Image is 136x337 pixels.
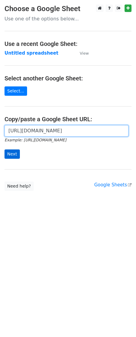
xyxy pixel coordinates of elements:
a: View [74,50,89,56]
h4: Use a recent Google Sheet: [5,40,131,47]
a: Untitled spreadsheet [5,50,58,56]
a: Google Sheets [94,182,131,188]
h4: Copy/paste a Google Sheet URL: [5,116,131,123]
small: View [80,51,89,56]
p: Use one of the options below... [5,16,131,22]
input: Paste your Google Sheet URL here [5,125,128,137]
a: Select... [5,86,27,96]
h4: Select another Google Sheet: [5,75,131,82]
a: Need help? [5,182,34,191]
h3: Choose a Google Sheet [5,5,131,13]
small: Example: [URL][DOMAIN_NAME] [5,138,66,142]
input: Next [5,149,20,159]
iframe: Chat Widget [106,308,136,337]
